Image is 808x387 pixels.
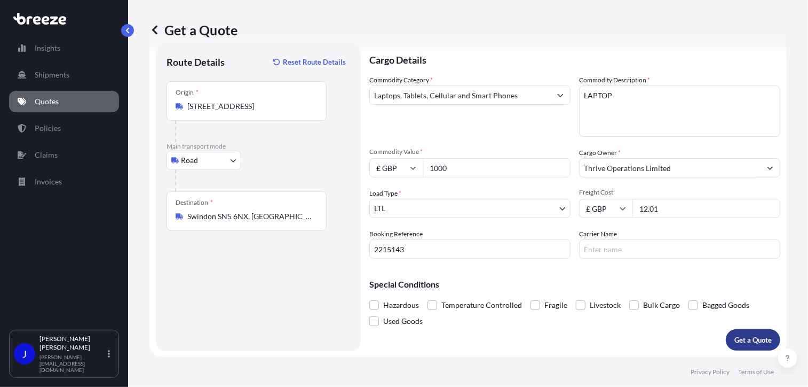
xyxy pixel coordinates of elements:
[369,229,423,239] label: Booking Reference
[369,199,571,218] button: LTL
[9,91,119,112] a: Quotes
[9,144,119,166] a: Claims
[643,297,680,313] span: Bulk Cargo
[39,354,106,373] p: [PERSON_NAME][EMAIL_ADDRESS][DOMAIN_NAME]
[176,198,213,207] div: Destination
[579,188,780,197] span: Freight Cost
[9,37,119,59] a: Insights
[35,43,60,53] p: Insights
[268,53,350,71] button: Reset Route Details
[551,86,570,105] button: Show suggestions
[187,211,313,222] input: Destination
[35,69,69,80] p: Shipments
[691,368,730,376] a: Privacy Policy
[9,64,119,86] a: Shipments
[167,56,225,68] p: Route Details
[149,21,237,38] p: Get a Quote
[39,335,106,352] p: [PERSON_NAME] [PERSON_NAME]
[9,118,119,139] a: Policies
[167,151,241,170] button: Select transport
[35,96,59,107] p: Quotes
[579,75,650,86] label: Commodity Description
[181,155,198,166] span: Road
[579,229,617,239] label: Carrier Name
[580,158,761,177] input: Full name
[383,297,419,313] span: Hazardous
[441,297,522,313] span: Temperature Controlled
[761,158,780,177] button: Show suggestions
[187,101,313,112] input: Origin
[370,86,551,105] input: Select a commodity type
[423,158,571,177] input: Type amount
[35,123,61,134] p: Policies
[590,297,621,313] span: Livestock
[369,75,433,86] label: Commodity Category
[738,368,774,376] a: Terms of Use
[702,297,749,313] span: Bagged Goods
[383,313,423,329] span: Used Goods
[35,176,62,187] p: Invoices
[726,329,780,351] button: Get a Quote
[283,57,346,67] p: Reset Route Details
[176,88,199,97] div: Origin
[369,148,571,156] span: Commodity Value
[544,297,567,313] span: Fragile
[9,171,119,192] a: Invoices
[579,239,780,259] input: Enter name
[579,148,621,158] label: Cargo Owner
[369,280,780,289] p: Special Conditions
[22,349,27,359] span: J
[369,239,571,259] input: Your internal reference
[167,142,350,151] p: Main transport mode
[369,188,401,199] span: Load Type
[632,199,780,218] input: Enter amount
[35,150,58,160] p: Claims
[374,203,385,214] span: LTL
[734,335,772,345] p: Get a Quote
